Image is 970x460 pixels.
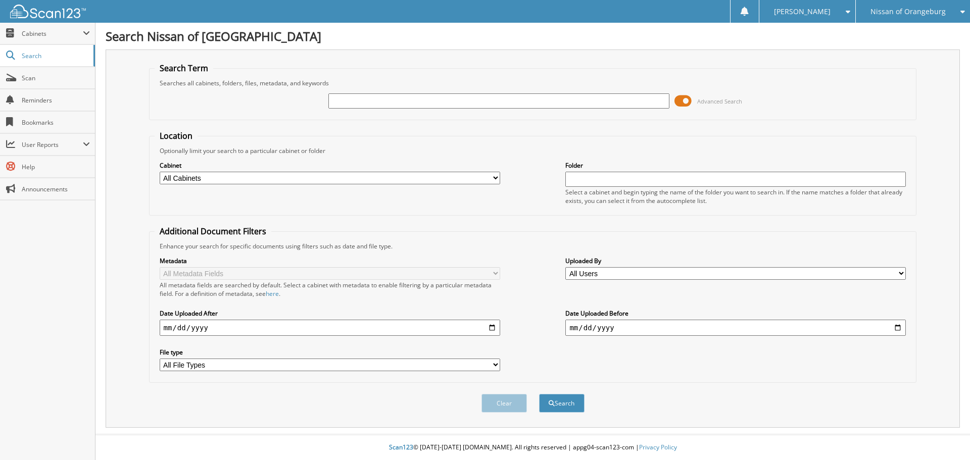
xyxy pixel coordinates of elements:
span: Reminders [22,96,90,105]
label: Folder [565,161,906,170]
span: Announcements [22,185,90,193]
button: Search [539,394,585,413]
div: Optionally limit your search to a particular cabinet or folder [155,146,911,155]
span: Cabinets [22,29,83,38]
label: File type [160,348,500,356]
span: User Reports [22,140,83,149]
input: start [160,320,500,336]
span: Nissan of Orangeburg [870,9,946,15]
div: All metadata fields are searched by default. Select a cabinet with metadata to enable filtering b... [160,281,500,298]
legend: Location [155,130,198,141]
div: © [DATE]-[DATE] [DOMAIN_NAME]. All rights reserved | appg04-scan123-com | [95,435,970,460]
label: Date Uploaded Before [565,309,906,318]
a: here [266,289,279,298]
div: Searches all cabinets, folders, files, metadata, and keywords [155,79,911,87]
label: Date Uploaded After [160,309,500,318]
img: scan123-logo-white.svg [10,5,86,18]
span: Search [22,52,88,60]
a: Privacy Policy [639,443,677,451]
div: Select a cabinet and begin typing the name of the folder you want to search in. If the name match... [565,188,906,205]
span: Scan [22,74,90,82]
label: Uploaded By [565,257,906,265]
button: Clear [481,394,527,413]
span: Bookmarks [22,118,90,127]
span: [PERSON_NAME] [774,9,831,15]
span: Help [22,163,90,171]
input: end [565,320,906,336]
label: Metadata [160,257,500,265]
span: Advanced Search [697,97,742,105]
legend: Additional Document Filters [155,226,271,237]
div: Enhance your search for specific documents using filters such as date and file type. [155,242,911,250]
h1: Search Nissan of [GEOGRAPHIC_DATA] [106,28,960,44]
legend: Search Term [155,63,213,74]
label: Cabinet [160,161,500,170]
span: Scan123 [389,443,413,451]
